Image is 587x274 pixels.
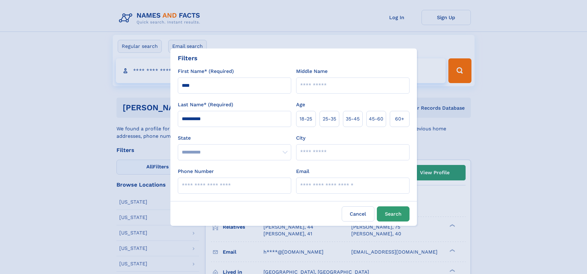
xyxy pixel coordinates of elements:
span: 35‑45 [346,115,360,123]
div: Filters [178,53,198,63]
label: Phone Number [178,168,214,175]
label: Middle Name [296,68,328,75]
button: Search [377,206,410,221]
label: First Name* (Required) [178,68,234,75]
label: Last Name* (Required) [178,101,233,108]
label: Email [296,168,309,175]
span: 25‑35 [323,115,336,123]
span: 45‑60 [369,115,383,123]
span: 18‑25 [300,115,312,123]
label: Cancel [342,206,374,221]
label: Age [296,101,305,108]
label: City [296,134,305,142]
label: State [178,134,291,142]
span: 60+ [395,115,404,123]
